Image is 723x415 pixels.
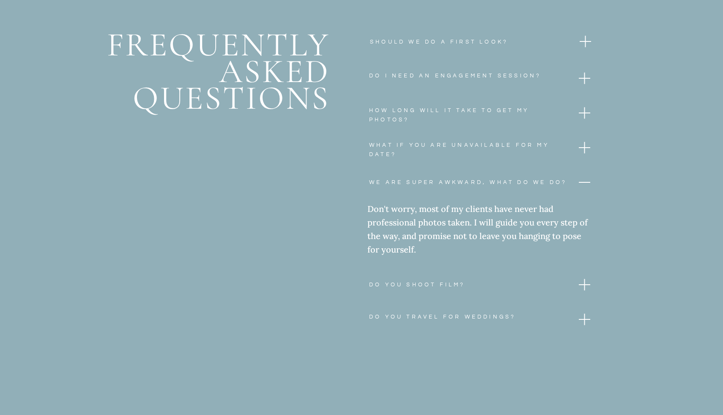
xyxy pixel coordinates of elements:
a: We are Super awkward, what do we do? [369,178,567,195]
a: Do I need an Engagement Session? [369,71,543,88]
a: Do you travel for weddings? [369,312,563,339]
p: Don't worry, most of my clients have never had professional photos taken. I will guide you every ... [367,202,592,265]
a: Should we do a first look? [370,37,544,45]
a: Do you shoot film? [369,280,563,297]
a: Frequently Asked Questions [77,32,330,147]
a: How long will it take to get my photos? [369,106,543,123]
a: What if you are unavailable for my date? [369,140,571,158]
